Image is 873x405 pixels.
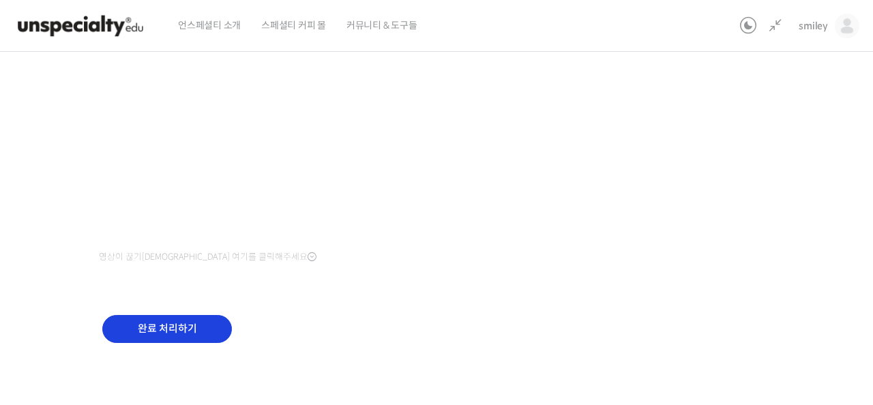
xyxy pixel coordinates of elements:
[4,292,90,326] a: 홈
[176,292,262,326] a: 설정
[43,312,51,323] span: 홈
[102,315,232,343] input: 완료 처리하기
[125,313,141,324] span: 대화
[99,252,316,262] span: 영상이 끊기[DEMOGRAPHIC_DATA] 여기를 클릭해주세요
[90,292,176,326] a: 대화
[799,20,828,32] span: smiley
[211,312,227,323] span: 설정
